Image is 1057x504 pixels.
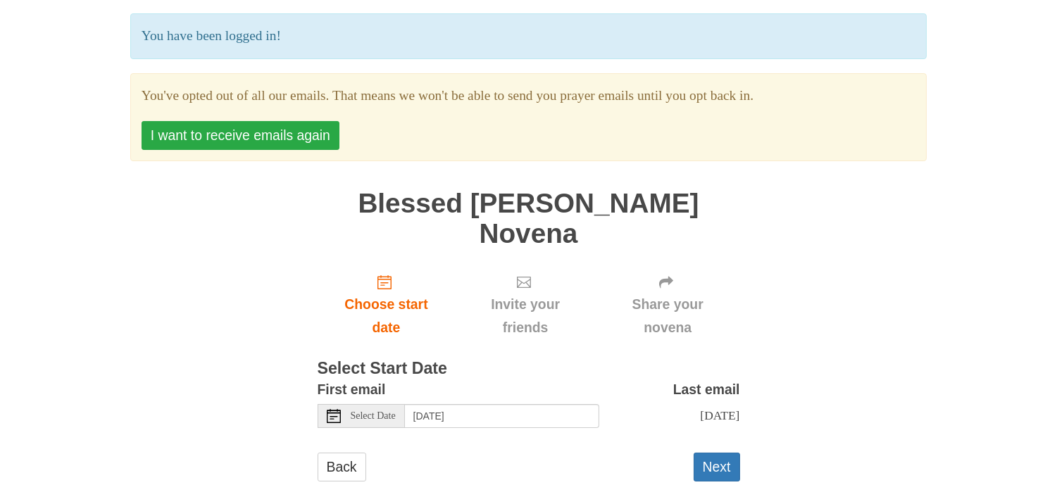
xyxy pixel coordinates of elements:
[694,453,740,481] button: Next
[455,263,595,346] div: Click "Next" to confirm your start date first.
[596,263,740,346] div: Click "Next" to confirm your start date first.
[318,453,366,481] a: Back
[142,121,339,150] button: I want to receive emails again
[610,293,726,339] span: Share your novena
[351,411,396,421] span: Select Date
[318,360,740,378] h3: Select Start Date
[142,84,915,108] section: You've opted out of all our emails. That means we won't be able to send you prayer emails until y...
[700,408,739,422] span: [DATE]
[318,378,386,401] label: First email
[130,13,927,59] p: You have been logged in!
[469,293,581,339] span: Invite your friends
[673,378,740,401] label: Last email
[318,189,740,248] h1: Blessed [PERSON_NAME] Novena
[318,263,456,346] a: Choose start date
[332,293,442,339] span: Choose start date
